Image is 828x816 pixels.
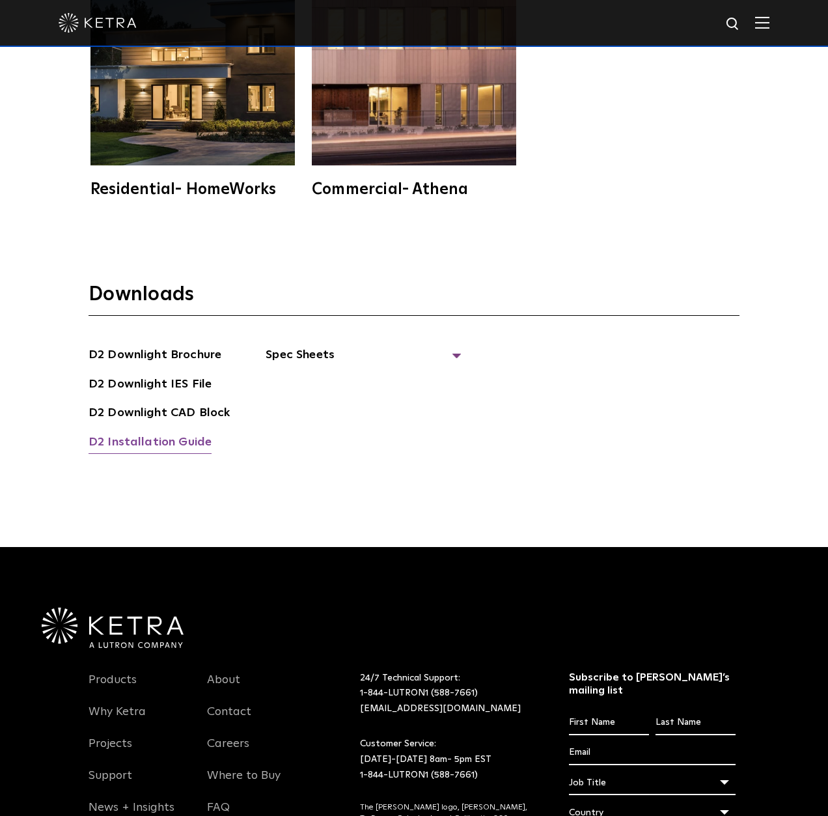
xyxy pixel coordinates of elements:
[755,16,769,29] img: Hamburger%20Nav.svg
[89,404,230,425] a: D2 Downlight CAD Block
[655,710,736,735] input: Last Name
[360,671,536,717] p: 24/7 Technical Support:
[89,737,132,767] a: Projects
[569,710,649,735] input: First Name
[360,688,478,697] a: 1-844-LUTRON1 (588-7661)
[207,673,240,703] a: About
[569,740,736,765] input: Email
[569,770,736,795] div: Job Title
[89,433,212,454] a: D2 Installation Guide
[59,13,137,33] img: ketra-logo-2019-white
[89,346,221,367] a: D2 Downlight Brochure
[569,671,736,698] h3: Subscribe to [PERSON_NAME]’s mailing list
[266,346,461,374] span: Spec Sheets
[360,704,521,713] a: [EMAIL_ADDRESS][DOMAIN_NAME]
[207,737,249,767] a: Careers
[360,737,536,783] p: Customer Service: [DATE]-[DATE] 8am- 5pm EST
[89,375,212,396] a: D2 Downlight IES File
[89,768,132,798] a: Support
[312,182,516,197] div: Commercial- Athena
[360,770,478,780] a: 1-844-LUTRON1 (588-7661)
[89,673,137,703] a: Products
[90,182,295,197] div: Residential- HomeWorks
[89,282,739,316] h3: Downloads
[42,608,184,648] img: Ketra-aLutronCo_White_RGB
[207,768,281,798] a: Where to Buy
[89,705,146,735] a: Why Ketra
[207,705,251,735] a: Contact
[725,16,741,33] img: search icon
